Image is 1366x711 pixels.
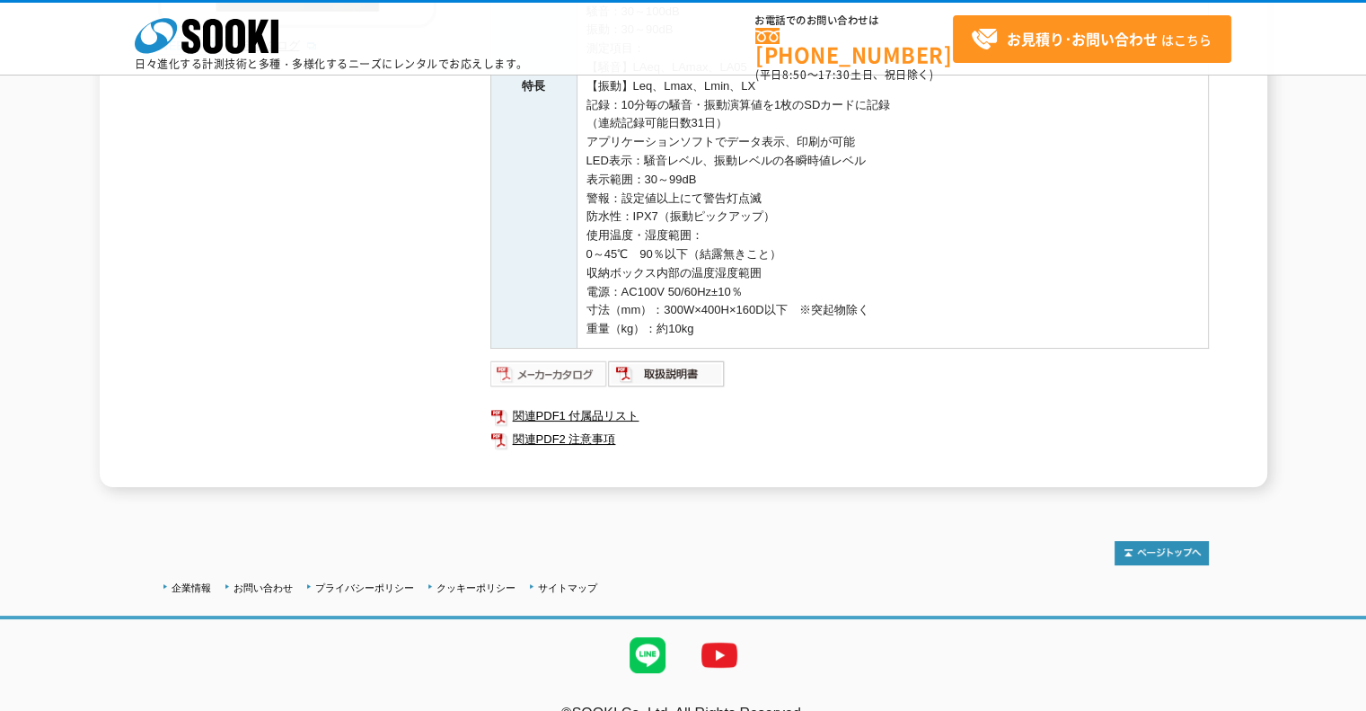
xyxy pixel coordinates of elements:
[1007,28,1158,49] strong: お見積り･お問い合わせ
[490,428,1209,451] a: 関連PDF2 注意事項
[755,67,933,83] span: (平日 ～ 土日、祝日除く)
[172,582,211,593] a: 企業情報
[818,67,850,83] span: 17:30
[1115,541,1209,565] img: トップページへ
[234,582,293,593] a: お問い合わせ
[490,404,1209,428] a: 関連PDF1 付属品リスト
[782,67,807,83] span: 8:50
[608,360,726,388] img: 取扱説明書
[538,582,597,593] a: サイトマップ
[135,58,528,69] p: 日々進化する計測技術と多種・多様化するニーズにレンタルでお応えします。
[436,582,516,593] a: クッキーポリシー
[315,582,414,593] a: プライバシーポリシー
[612,619,683,691] img: LINE
[971,26,1212,53] span: はこちら
[683,619,755,691] img: YouTube
[490,360,608,388] img: メーカーカタログ
[755,28,953,65] a: [PHONE_NUMBER]
[953,15,1231,63] a: お見積り･お問い合わせはこちら
[490,371,608,385] a: メーカーカタログ
[755,15,953,26] span: お電話でのお問い合わせは
[608,371,726,385] a: 取扱説明書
